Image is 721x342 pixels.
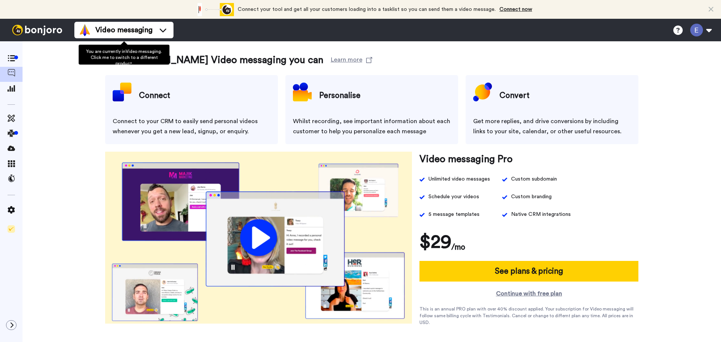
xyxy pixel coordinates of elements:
h4: /mo [451,241,465,253]
div: Get more replies, and drive conversions by including links to your site, calendar, or other usefu... [473,116,631,137]
img: Checklist.svg [8,225,15,233]
h1: $29 [419,231,451,253]
span: 5 message templates [428,209,480,220]
h4: See plans & pricing [495,265,563,277]
h4: Connect [139,86,170,105]
span: Native CRM integrations [511,209,571,220]
span: Custom branding [511,192,552,202]
h4: Convert [499,86,529,105]
a: Connect now [499,7,532,12]
img: bj-logo-header-white.svg [9,25,65,35]
div: animation [193,3,234,16]
div: Custom subdomain [511,174,557,184]
div: Learn more [331,55,362,62]
h3: With [PERSON_NAME] Video messaging you can [105,53,323,68]
h3: Video messaging Pro [419,152,513,167]
a: Learn more [331,53,372,68]
h4: Personalise [319,86,360,105]
div: This is an annual PRO plan with over 40% discount applied. Your subscription for Video messaging ... [419,306,639,326]
span: Connect your tool and get all your customers loading into a tasklist so you can send them a video... [238,7,496,12]
div: Connect to your CRM to easily send personal videos whenever you get a new lead, signup, or enquiry. [113,116,270,137]
a: Continue with free plan [419,289,639,298]
img: vm-color.svg [79,24,91,36]
div: Whilst recording, see important information about each customer to help you personalize each message [293,116,451,137]
div: Unlimited video messages [428,174,490,184]
span: Video messaging [95,25,152,35]
span: You are currently in Video messaging . Click me to switch to a different product. [86,49,162,66]
span: Schedule your videos [428,192,479,202]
